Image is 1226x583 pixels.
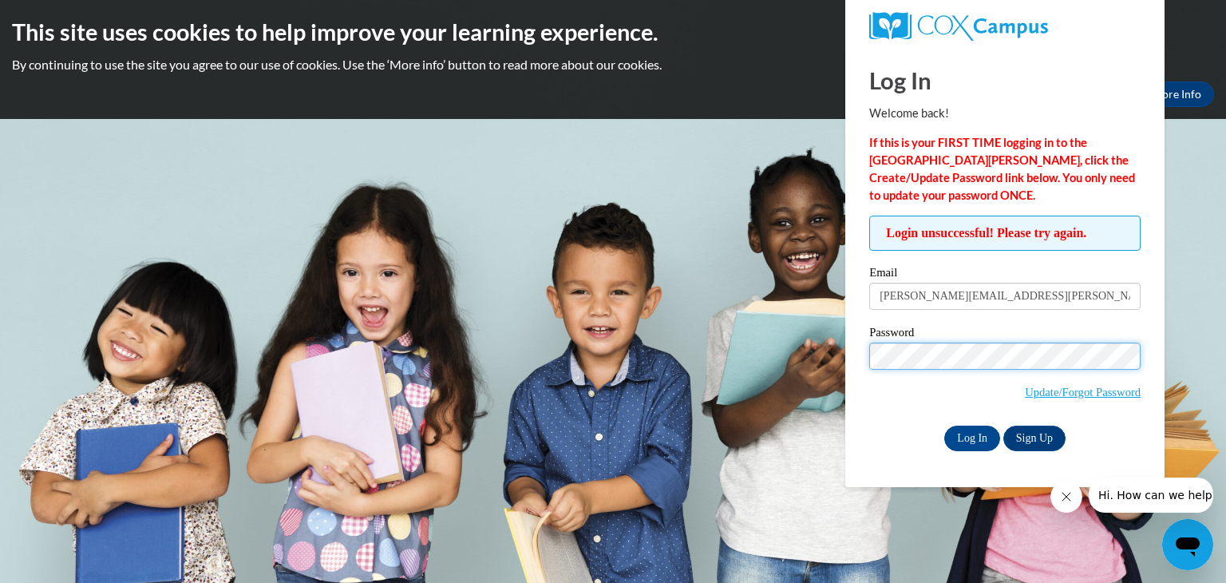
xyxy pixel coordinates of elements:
[869,327,1141,343] label: Password
[869,12,1048,41] img: COX Campus
[869,12,1141,41] a: COX Campus
[12,16,1214,48] h2: This site uses cookies to help improve your learning experience.
[1025,386,1141,399] a: Update/Forgot Password
[869,136,1135,202] strong: If this is your FIRST TIME logging in to the [GEOGRAPHIC_DATA][PERSON_NAME], click the Create/Upd...
[1139,81,1214,107] a: More Info
[1003,426,1066,451] a: Sign Up
[12,56,1214,73] p: By continuing to use the site you agree to our use of cookies. Use the ‘More info’ button to read...
[1162,519,1213,570] iframe: Button to launch messaging window
[1050,481,1082,513] iframe: Close message
[869,216,1141,251] span: Login unsuccessful! Please try again.
[10,11,129,24] span: Hi. How can we help?
[869,267,1141,283] label: Email
[869,64,1141,97] h1: Log In
[1089,478,1213,513] iframe: Message from company
[869,105,1141,122] p: Welcome back!
[944,426,1000,451] input: Log In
